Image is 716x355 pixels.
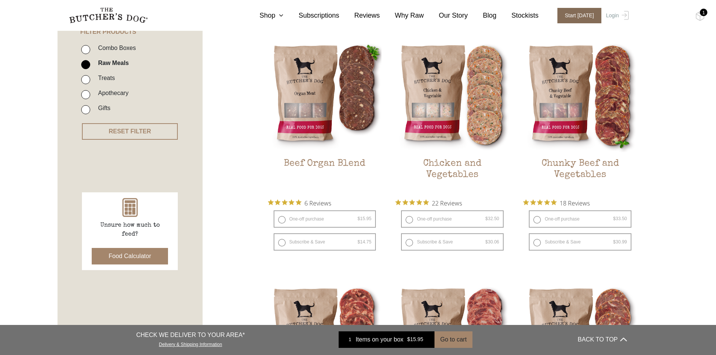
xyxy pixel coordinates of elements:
[395,158,509,193] h2: Chicken and Vegetables
[94,73,115,83] label: Treats
[357,216,371,221] bdi: 15.95
[485,216,488,221] span: $
[268,158,382,193] h2: Beef Organ Blend
[485,239,488,245] span: $
[432,197,462,208] span: 22 Reviews
[395,38,509,152] img: Chicken and Vegetables
[613,239,616,245] span: $
[407,337,423,343] bdi: 15.95
[136,331,245,340] p: CHECK WE DELIVER TO YOUR AREA*
[401,210,504,228] label: One-off purchase
[395,197,462,208] button: Rated 4.9 out of 5 stars from 22 reviews. Jump to reviews.
[268,38,382,193] a: Beef Organ BlendBeef Organ Blend
[274,233,376,251] label: Subscribe & Save
[94,43,136,53] label: Combo Boxes
[159,340,222,347] a: Delivery & Shipping Information
[695,11,705,21] img: TBD_Cart-Full.png
[94,103,111,113] label: Gifts
[268,38,382,152] img: Beef Organ Blend
[344,336,356,343] div: 1
[523,38,637,193] a: Chunky Beef and VegetablesChunky Beef and Vegetables
[700,9,707,16] div: 1
[94,88,129,98] label: Apothecary
[434,331,472,348] button: Go to cart
[604,8,628,23] a: Login
[339,11,380,21] a: Reviews
[82,123,178,140] button: RESET FILTER
[613,216,627,221] bdi: 33.50
[395,38,509,193] a: Chicken and VegetablesChicken and Vegetables
[560,197,590,208] span: 18 Reviews
[283,11,339,21] a: Subscriptions
[613,216,616,221] span: $
[94,58,129,68] label: Raw Meals
[578,331,627,349] button: BACK TO TOP
[268,197,331,208] button: Rated 5 out of 5 stars from 6 reviews. Jump to reviews.
[523,158,637,193] h2: Chunky Beef and Vegetables
[523,38,637,152] img: Chunky Beef and Vegetables
[274,210,376,228] label: One-off purchase
[497,11,539,21] a: Stockists
[485,239,499,245] bdi: 30.06
[304,197,331,208] span: 6 Reviews
[529,233,631,251] label: Subscribe & Save
[424,11,468,21] a: Our Story
[244,11,283,21] a: Shop
[356,335,403,344] span: Items on your box
[613,239,627,245] bdi: 30.99
[550,8,604,23] a: Start [DATE]
[468,11,497,21] a: Blog
[485,216,499,221] bdi: 32.50
[339,331,434,348] a: 1 Items on your box $15.95
[357,239,371,245] bdi: 14.75
[92,221,168,239] p: Unsure how much to feed?
[529,210,631,228] label: One-off purchase
[357,216,360,221] span: $
[407,337,410,343] span: $
[523,197,590,208] button: Rated 5 out of 5 stars from 18 reviews. Jump to reviews.
[380,11,424,21] a: Why Raw
[357,239,360,245] span: $
[401,233,504,251] label: Subscribe & Save
[92,248,168,264] button: Food Calculator
[557,8,602,23] span: Start [DATE]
